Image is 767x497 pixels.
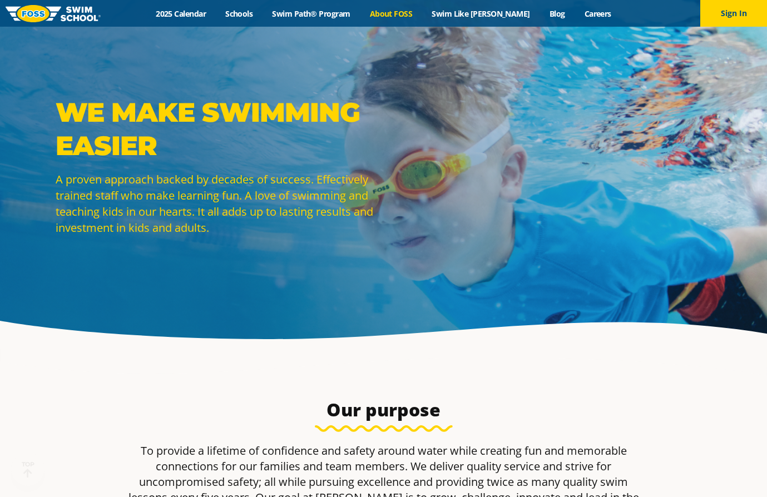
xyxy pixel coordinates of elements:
[56,171,378,236] p: A proven approach backed by decades of success. Effectively trained staff who make learning fun. ...
[56,96,378,162] p: WE MAKE SWIMMING EASIER
[216,8,263,19] a: Schools
[6,5,101,22] img: FOSS Swim School Logo
[575,8,621,19] a: Careers
[146,8,216,19] a: 2025 Calendar
[22,461,34,478] div: TOP
[422,8,540,19] a: Swim Like [PERSON_NAME]
[360,8,422,19] a: About FOSS
[263,8,360,19] a: Swim Path® Program
[121,399,646,421] h3: Our purpose
[540,8,575,19] a: Blog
